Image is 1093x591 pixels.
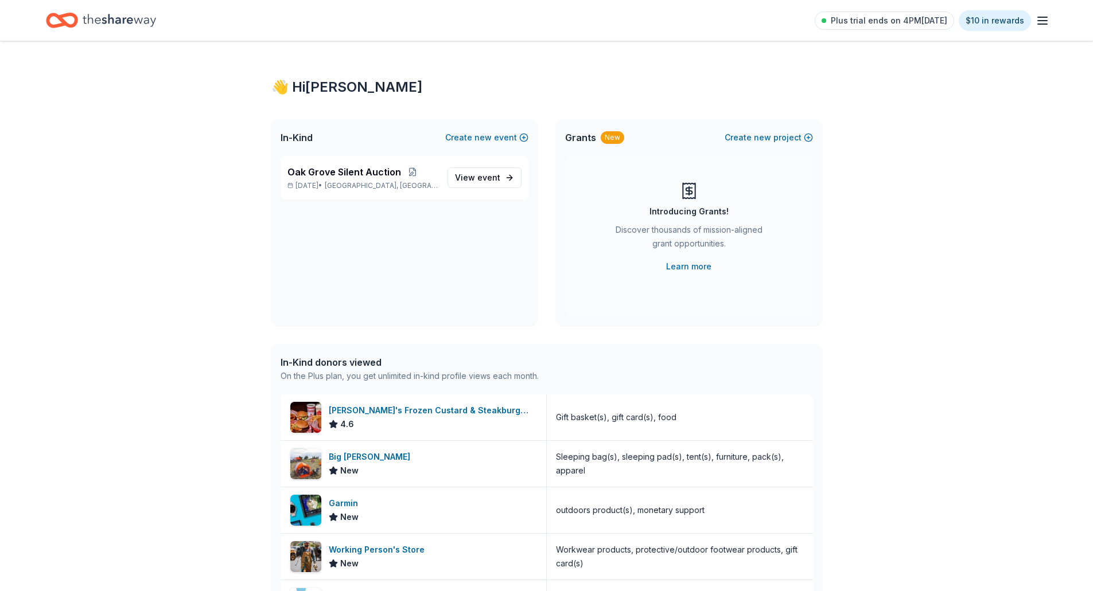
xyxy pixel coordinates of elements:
[287,165,401,179] span: Oak Grove Silent Auction
[815,11,954,30] a: Plus trial ends on 4PM[DATE]
[959,10,1031,31] a: $10 in rewards
[831,14,947,28] span: Plus trial ends on 4PM[DATE]
[329,450,415,464] div: Big [PERSON_NAME]
[649,205,729,218] div: Introducing Grants!
[477,173,500,182] span: event
[281,369,539,383] div: On the Plus plan, you get unlimited in-kind profile views each month.
[281,355,539,369] div: In-Kind donors viewed
[474,131,492,144] span: new
[329,496,363,510] div: Garmin
[340,464,359,478] span: New
[329,543,429,557] div: Working Person's Store
[565,131,596,144] span: Grants
[325,181,438,190] span: [GEOGRAPHIC_DATA], [GEOGRAPHIC_DATA]
[290,402,321,433] img: Image for Freddy's Frozen Custard & Steakburgers
[340,417,354,431] span: 4.6
[556,410,676,424] div: Gift basket(s), gift card(s), food
[287,181,438,190] p: [DATE] •
[290,495,321,526] img: Image for Garmin
[556,503,705,517] div: outdoors product(s), monetary support
[611,223,767,255] div: Discover thousands of mission-aligned grant opportunities.
[754,131,771,144] span: new
[329,404,537,417] div: [PERSON_NAME]'s Frozen Custard & Steakburgers
[445,131,528,144] button: Createnewevent
[601,131,624,144] div: New
[725,131,813,144] button: Createnewproject
[281,131,313,144] span: In-Kind
[448,167,522,188] a: View event
[46,7,156,34] a: Home
[556,543,804,570] div: Workwear products, protective/outdoor footwear products, gift card(s)
[556,450,804,478] div: Sleeping bag(s), sleeping pad(s), tent(s), furniture, pack(s), apparel
[455,171,500,185] span: View
[290,541,321,572] img: Image for Working Person's Store
[290,448,321,479] img: Image for Big Agnes
[666,260,711,273] a: Learn more
[340,510,359,524] span: New
[271,78,822,96] div: 👋 Hi [PERSON_NAME]
[340,557,359,570] span: New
